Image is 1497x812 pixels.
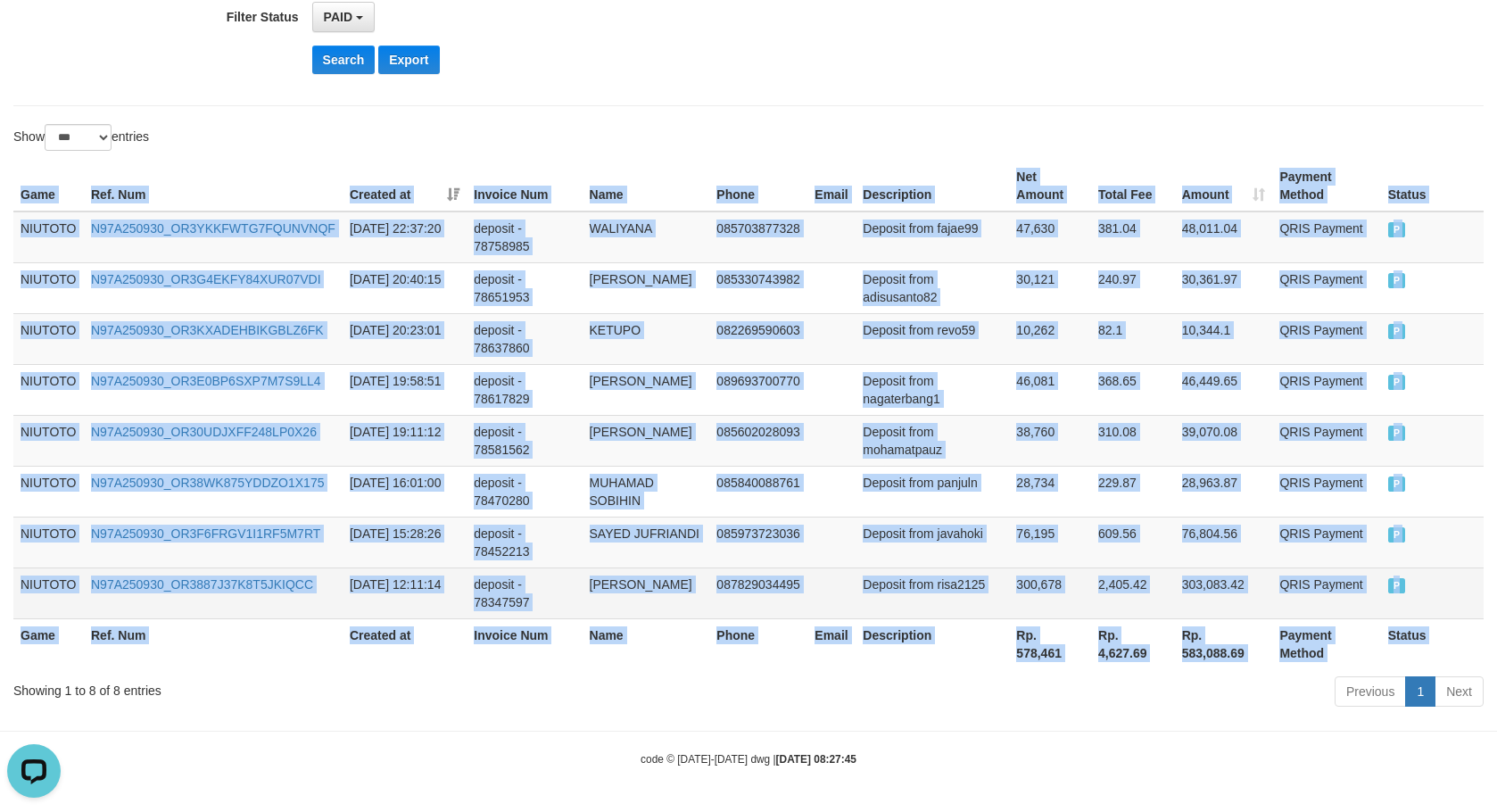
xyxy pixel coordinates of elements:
th: Description [856,618,1009,669]
th: Payment Method [1272,618,1380,669]
td: Deposit from panjuln [856,466,1009,517]
td: 082269590603 [709,313,807,364]
th: Payment Method [1272,161,1380,211]
td: [PERSON_NAME] [583,364,710,415]
td: 087829034495 [709,568,807,618]
td: 303,083.42 [1175,568,1273,618]
td: MUHAMAD SOBIHIN [583,466,710,517]
td: 28,963.87 [1175,466,1273,517]
td: 368.65 [1091,364,1175,415]
td: NIUTOTO [13,211,84,263]
div: Showing 1 to 8 of 8 entries [13,675,610,700]
a: N97A250930_OR3F6FRGV1I1RF5M7RT [91,526,320,541]
th: Status [1381,618,1484,669]
th: Created at: activate to sort column ascending [343,161,467,211]
td: QRIS Payment [1272,313,1380,364]
select: Showentries [45,124,112,151]
th: Net Amount [1009,161,1091,211]
td: deposit - 78347597 [467,568,582,618]
td: Deposit from nagaterbang1 [856,364,1009,415]
span: PAID [1388,375,1406,390]
th: Status [1381,161,1484,211]
td: 76,804.56 [1175,517,1273,568]
td: NIUTOTO [13,568,84,618]
td: [PERSON_NAME] [583,568,710,618]
td: 089693700770 [709,364,807,415]
td: SAYED JUFRIANDI [583,517,710,568]
td: QRIS Payment [1272,517,1380,568]
th: Total Fee [1091,161,1175,211]
td: 085973723036 [709,517,807,568]
th: Name [583,618,710,669]
button: Search [312,46,376,74]
td: NIUTOTO [13,313,84,364]
td: NIUTOTO [13,364,84,415]
td: 085330743982 [709,262,807,313]
td: [DATE] 19:11:12 [343,415,467,466]
td: 47,630 [1009,211,1091,263]
td: Deposit from mohamatpauz [856,415,1009,466]
th: Rp. 583,088.69 [1175,618,1273,669]
td: QRIS Payment [1272,211,1380,263]
span: PAID [324,10,352,24]
a: N97A250930_OR3YKKFWTG7FQUNVNQF [91,221,335,236]
span: PAID [1388,222,1406,237]
span: PAID [1388,578,1406,593]
td: deposit - 78637860 [467,313,582,364]
button: Export [378,46,439,74]
td: 10,262 [1009,313,1091,364]
td: [DATE] 12:11:14 [343,568,467,618]
th: Phone [709,161,807,211]
th: Invoice Num [467,618,582,669]
td: WALIYANA [583,211,710,263]
span: PAID [1388,527,1406,543]
th: Rp. 4,627.69 [1091,618,1175,669]
td: 2,405.42 [1091,568,1175,618]
td: deposit - 78470280 [467,466,582,517]
button: Open LiveChat chat widget [7,7,61,61]
td: QRIS Payment [1272,415,1380,466]
td: [PERSON_NAME] [583,262,710,313]
td: Deposit from risa2125 [856,568,1009,618]
td: deposit - 78758985 [467,211,582,263]
th: Ref. Num [84,161,343,211]
td: Deposit from adisusanto82 [856,262,1009,313]
a: Next [1435,676,1484,707]
td: 310.08 [1091,415,1175,466]
td: Deposit from fajae99 [856,211,1009,263]
td: [DATE] 22:37:20 [343,211,467,263]
th: Ref. Num [84,618,343,669]
td: 28,734 [1009,466,1091,517]
a: N97A250930_OR3G4EKFY84XUR07VDI [91,272,321,286]
a: Previous [1335,676,1406,707]
td: [DATE] 15:28:26 [343,517,467,568]
span: PAID [1388,324,1406,339]
td: 39,070.08 [1175,415,1273,466]
th: Email [807,161,856,211]
td: 085840088761 [709,466,807,517]
th: Amount: activate to sort column ascending [1175,161,1273,211]
td: Deposit from javahoki [856,517,1009,568]
td: 085703877328 [709,211,807,263]
td: deposit - 78581562 [467,415,582,466]
th: Phone [709,618,807,669]
td: 240.97 [1091,262,1175,313]
td: [DATE] 20:23:01 [343,313,467,364]
td: QRIS Payment [1272,262,1380,313]
td: 10,344.1 [1175,313,1273,364]
td: deposit - 78617829 [467,364,582,415]
label: Show entries [13,124,149,151]
button: PAID [312,2,375,32]
a: N97A250930_OR3E0BP6SXP7M7S9LL4 [91,374,321,388]
th: Created at [343,618,467,669]
td: NIUTOTO [13,517,84,568]
th: Invoice Num [467,161,582,211]
td: 46,449.65 [1175,364,1273,415]
th: Name [583,161,710,211]
td: 229.87 [1091,466,1175,517]
th: Description [856,161,1009,211]
td: 30,361.97 [1175,262,1273,313]
a: N97A250930_OR3887J37K8T5JKIQCC [91,577,313,592]
th: Rp. 578,461 [1009,618,1091,669]
td: 30,121 [1009,262,1091,313]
